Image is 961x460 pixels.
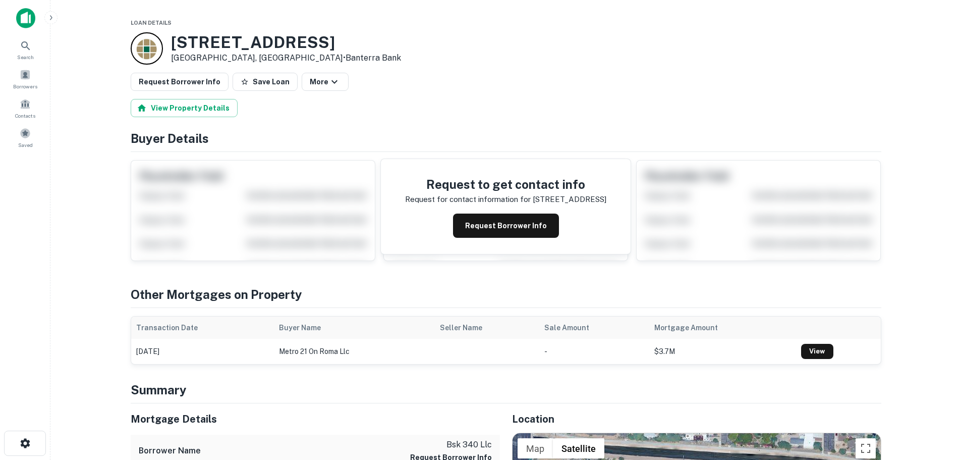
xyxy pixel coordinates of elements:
a: Borrowers [3,65,47,92]
p: bsk 340 llc [410,439,492,451]
td: - [539,339,649,364]
th: Sale Amount [539,317,649,339]
button: Request Borrower Info [453,214,559,238]
iframe: Chat Widget [911,379,961,428]
p: [GEOGRAPHIC_DATA], [GEOGRAPHIC_DATA] • [171,52,401,64]
td: metro 21 on roma llc [274,339,435,364]
h4: Summary [131,381,881,399]
span: Loan Details [131,20,172,26]
button: Show street map [518,438,553,458]
h5: Location [512,412,881,427]
th: Transaction Date [131,317,274,339]
button: View Property Details [131,99,238,117]
h6: Borrower Name [139,445,201,457]
button: Save Loan [233,73,298,91]
td: $3.7M [649,339,796,364]
span: Borrowers [13,82,37,90]
h5: Mortgage Details [131,412,500,427]
th: Seller Name [435,317,539,339]
h4: Request to get contact info [405,175,606,193]
span: Contacts [15,112,35,120]
button: Show satellite imagery [553,438,604,458]
a: Contacts [3,94,47,122]
a: Search [3,36,47,63]
button: Request Borrower Info [131,73,229,91]
span: Search [17,53,34,61]
img: capitalize-icon.png [16,8,35,28]
h4: Other Mortgages on Property [131,285,881,303]
td: [DATE] [131,339,274,364]
h3: [STREET_ADDRESS] [171,33,401,52]
th: Mortgage Amount [649,317,796,339]
a: View [801,344,833,359]
a: Saved [3,124,47,151]
a: Banterra Bank [346,53,401,63]
th: Buyer Name [274,317,435,339]
button: More [302,73,349,91]
p: Request for contact information for [405,193,531,206]
p: [STREET_ADDRESS] [533,193,606,206]
h4: Buyer Details [131,129,881,147]
span: Saved [18,141,33,149]
button: Toggle fullscreen view [856,438,876,458]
